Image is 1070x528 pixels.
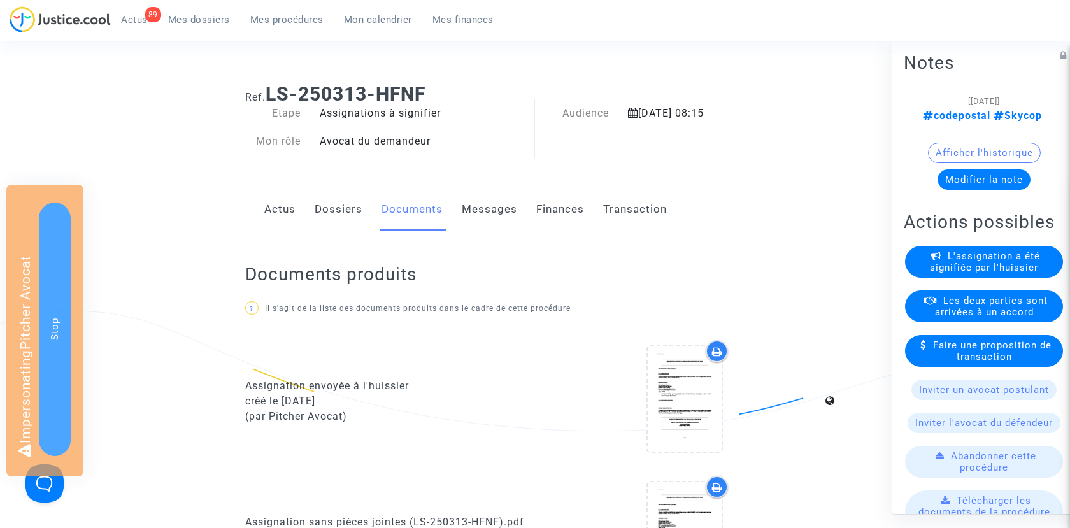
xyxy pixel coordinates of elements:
a: Mon calendrier [334,10,422,29]
span: Inviter un avocat postulant [919,383,1049,395]
a: Documents [382,189,443,231]
h2: Documents produits [245,263,825,285]
div: [DATE] 08:15 [618,106,785,121]
b: LS-250313-HFNF [266,83,425,105]
span: Mes dossiers [168,14,230,25]
div: Mon rôle [236,134,311,149]
span: Mon calendrier [344,14,412,25]
button: Stop [39,203,71,456]
div: Assignations à signifier [310,106,535,121]
a: Mes procédures [240,10,334,29]
span: Abandonner cette procédure [951,450,1036,473]
span: Les deux parties sont arrivées à un accord [935,294,1048,317]
p: Il s'agit de la liste des documents produits dans le cadre de cette procédure [245,301,825,317]
span: ? [250,305,253,312]
a: Transaction [603,189,667,231]
span: Actus [121,14,148,25]
a: Mes finances [422,10,504,29]
a: Messages [462,189,517,231]
span: [[DATE]] [968,96,1000,105]
iframe: Help Scout Beacon - Open [25,464,64,503]
span: codepostal [923,109,990,121]
a: 89Actus [111,10,158,29]
a: Dossiers [315,189,362,231]
h2: Notes [904,51,1064,73]
span: Faire une proposition de transaction [933,339,1052,362]
div: Assignation envoyée à l'huissier [245,378,526,394]
a: Mes dossiers [158,10,240,29]
div: créé le [DATE] [245,394,526,409]
span: L'assignation a été signifiée par l'huissier [930,250,1040,273]
div: Impersonating [6,185,83,476]
div: Etape [236,106,311,121]
div: Audience [535,106,618,121]
span: Mes finances [432,14,494,25]
h2: Actions possibles [904,210,1064,232]
span: Inviter l'avocat du défendeur [915,417,1053,428]
span: Mes procédures [250,14,324,25]
a: Actus [264,189,296,231]
button: Modifier la note [938,169,1031,189]
span: Stop [49,318,61,340]
img: jc-logo.svg [10,6,111,32]
span: Ref. [245,91,266,103]
div: Avocat du demandeur [310,134,535,149]
button: Afficher l'historique [928,142,1041,162]
a: Finances [536,189,584,231]
div: 89 [145,7,161,22]
div: (par Pitcher Avocat) [245,409,526,424]
span: Skycop [990,109,1042,121]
